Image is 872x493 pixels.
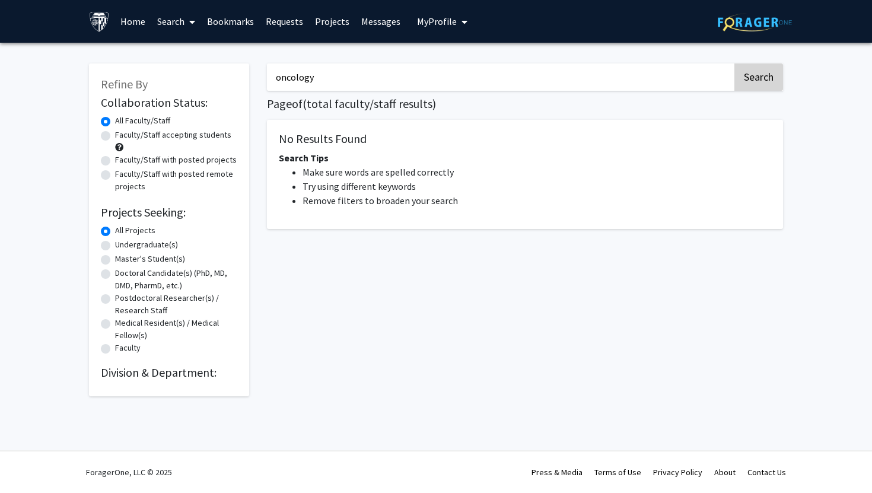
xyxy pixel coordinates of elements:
[89,11,110,32] img: Johns Hopkins University Logo
[101,77,148,91] span: Refine By
[355,1,406,42] a: Messages
[653,467,702,478] a: Privacy Policy
[201,1,260,42] a: Bookmarks
[115,253,185,265] label: Master's Student(s)
[115,154,237,166] label: Faculty/Staff with posted projects
[714,467,736,478] a: About
[718,13,792,31] img: ForagerOne Logo
[260,1,309,42] a: Requests
[747,467,786,478] a: Contact Us
[279,152,329,164] span: Search Tips
[115,238,178,251] label: Undergraduate(s)
[101,96,237,110] h2: Collaboration Status:
[9,440,50,484] iframe: Chat
[303,179,771,193] li: Try using different keywords
[115,292,237,317] label: Postdoctoral Researcher(s) / Research Staff
[101,365,237,380] h2: Division & Department:
[114,1,151,42] a: Home
[309,1,355,42] a: Projects
[594,467,641,478] a: Terms of Use
[303,193,771,208] li: Remove filters to broaden your search
[734,63,783,91] button: Search
[267,241,783,268] nav: Page navigation
[532,467,583,478] a: Press & Media
[267,63,733,91] input: Search Keywords
[267,97,783,111] h1: Page of ( total faculty/staff results)
[115,129,231,141] label: Faculty/Staff accepting students
[115,267,237,292] label: Doctoral Candidate(s) (PhD, MD, DMD, PharmD, etc.)
[115,168,237,193] label: Faculty/Staff with posted remote projects
[115,114,170,127] label: All Faculty/Staff
[303,165,771,179] li: Make sure words are spelled correctly
[279,132,771,146] h5: No Results Found
[115,342,141,354] label: Faculty
[151,1,201,42] a: Search
[417,15,457,27] span: My Profile
[115,224,155,237] label: All Projects
[101,205,237,220] h2: Projects Seeking:
[86,451,172,493] div: ForagerOne, LLC © 2025
[115,317,237,342] label: Medical Resident(s) / Medical Fellow(s)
